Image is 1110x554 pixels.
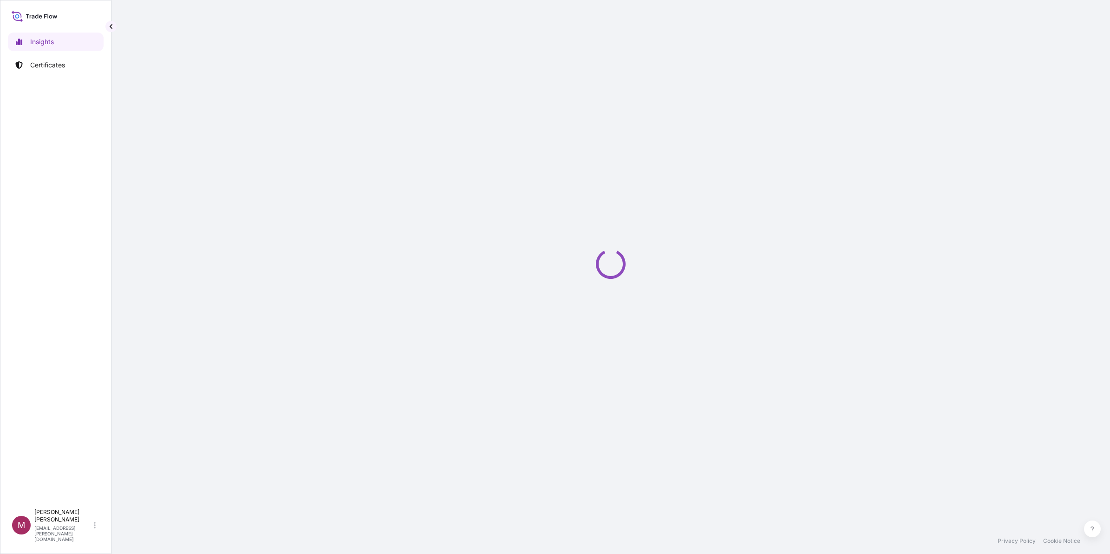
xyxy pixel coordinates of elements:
a: Cookie Notice [1043,537,1080,545]
a: Privacy Policy [998,537,1036,545]
p: Insights [30,37,54,46]
p: Certificates [30,60,65,70]
p: [PERSON_NAME] [PERSON_NAME] [34,508,92,523]
a: Certificates [8,56,104,74]
p: [EMAIL_ADDRESS][PERSON_NAME][DOMAIN_NAME] [34,525,92,542]
span: M [18,521,25,530]
a: Insights [8,33,104,51]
